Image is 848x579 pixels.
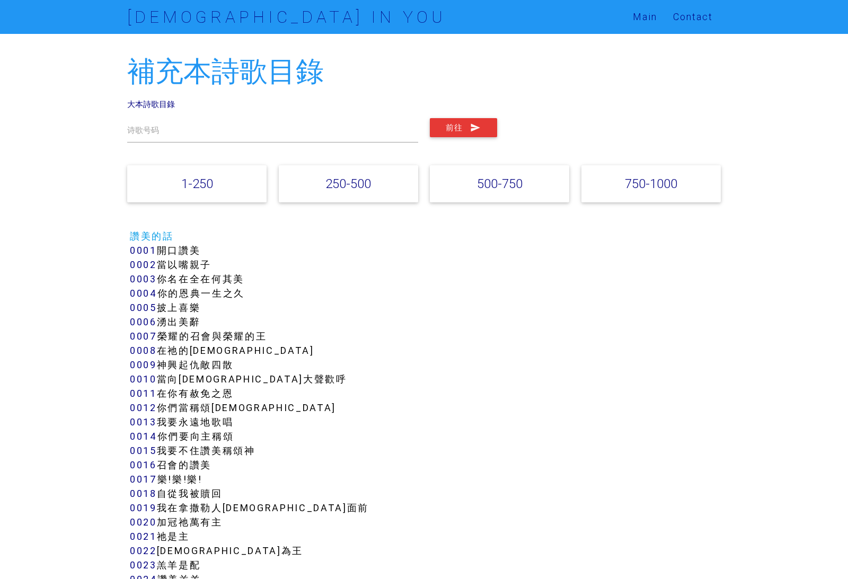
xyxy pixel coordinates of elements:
[130,459,157,471] a: 0016
[127,56,721,87] h2: 補充本詩歌目錄
[130,487,157,500] a: 0018
[130,530,157,542] a: 0021
[127,124,159,137] label: 诗歌号码
[130,387,157,399] a: 0011
[130,273,157,285] a: 0003
[130,516,157,528] a: 0020
[625,176,677,191] a: 750-1000
[130,402,157,414] a: 0012
[130,230,174,242] a: 讚美的話
[803,531,840,571] iframe: Chat
[130,559,157,571] a: 0023
[130,430,157,442] a: 0014
[130,416,157,428] a: 0013
[477,176,523,191] a: 500-750
[325,176,371,191] a: 250-500
[430,118,497,137] button: 前往
[130,373,157,385] a: 0010
[130,444,157,457] a: 0015
[130,301,157,314] a: 0005
[127,99,175,109] a: 大本詩歌目錄
[130,316,157,328] a: 0006
[130,244,157,256] a: 0001
[130,359,157,371] a: 0009
[130,344,157,357] a: 0008
[130,473,157,485] a: 0017
[130,502,157,514] a: 0019
[130,287,157,299] a: 0004
[130,259,157,271] a: 0002
[130,545,157,557] a: 0022
[181,176,213,191] a: 1-250
[130,330,157,342] a: 0007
